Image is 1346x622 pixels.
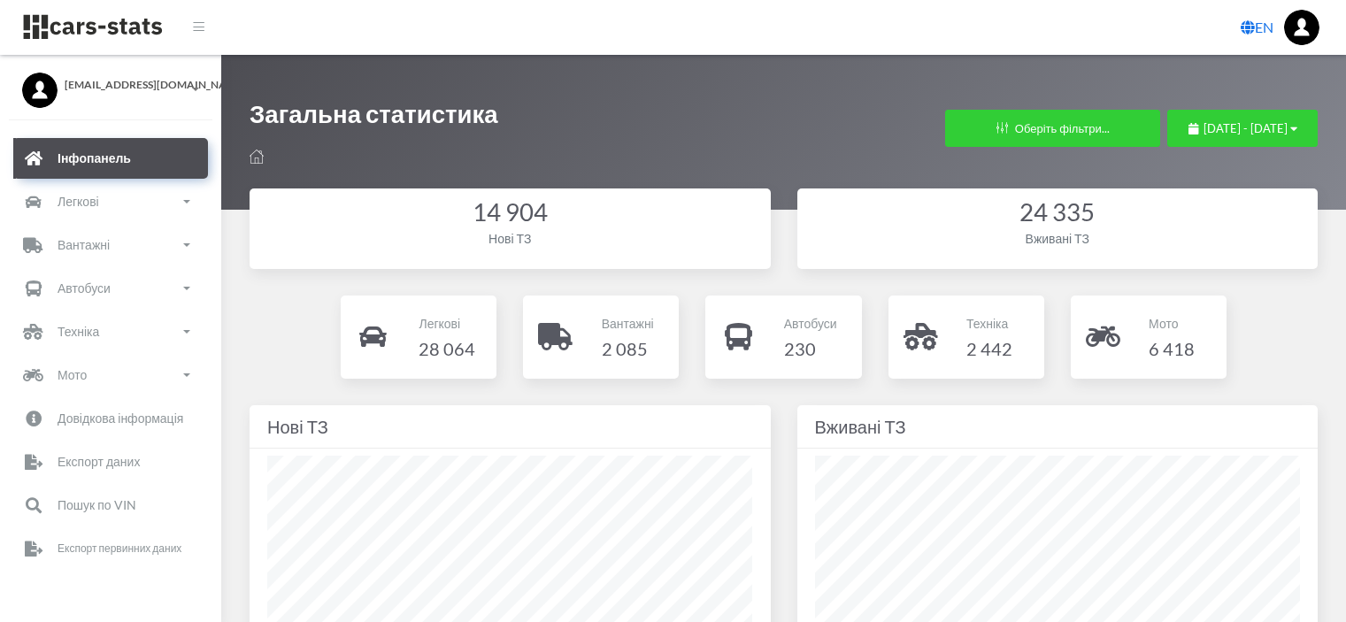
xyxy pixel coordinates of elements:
span: [DATE] - [DATE] [1204,121,1288,135]
h4: 2 085 [602,334,654,363]
a: Автобуси [13,268,208,309]
p: Техніка [58,320,99,342]
h4: 2 442 [966,334,1012,363]
button: [DATE] - [DATE] [1167,110,1318,147]
p: Пошук по VIN [58,494,136,516]
span: [EMAIL_ADDRESS][DOMAIN_NAME] [65,77,199,93]
p: Інфопанель [58,147,131,169]
a: EN [1234,10,1281,45]
div: Вживані ТЗ [815,229,1301,248]
button: Оберіть фільтри... [945,110,1160,147]
a: Пошук по VIN [13,485,208,526]
a: Техніка [13,311,208,352]
a: Мото [13,355,208,395]
h4: 28 064 [419,334,475,363]
p: Мото [58,364,87,386]
div: 14 904 [267,196,753,230]
p: Довідкова інформація [58,407,183,429]
p: Техніка [966,312,1012,334]
a: Вантажні [13,225,208,265]
p: Автобуси [784,312,837,334]
p: Вантажні [58,234,110,256]
div: Нові ТЗ [267,412,753,441]
a: Довідкова інформація [13,398,208,439]
h4: 6 418 [1149,334,1195,363]
a: Інфопанель [13,138,208,179]
p: Легкові [419,312,475,334]
div: Вживані ТЗ [815,412,1301,441]
div: 24 335 [815,196,1301,230]
p: Легкові [58,190,99,212]
div: Нові ТЗ [267,229,753,248]
p: Мото [1149,312,1195,334]
h4: 230 [784,334,837,363]
img: navbar brand [22,13,164,41]
a: [EMAIL_ADDRESS][DOMAIN_NAME] [22,73,199,93]
img: ... [1284,10,1319,45]
a: Легкові [13,181,208,222]
h1: Загальна статистика [250,97,498,139]
a: Експорт первинних даних [13,528,208,569]
p: Експорт первинних даних [58,539,181,558]
p: Автобуси [58,277,111,299]
p: Вантажні [602,312,654,334]
a: Експорт даних [13,442,208,482]
p: Експорт даних [58,450,140,472]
